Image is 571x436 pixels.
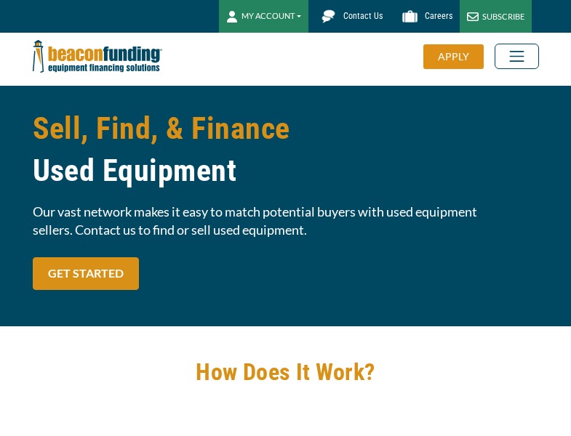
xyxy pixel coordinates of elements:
[33,150,539,192] span: Used Equipment
[343,11,383,21] span: Contact Us
[316,4,341,29] img: Beacon Funding chat
[33,257,139,290] a: GET STARTED
[495,44,539,69] button: Toggle navigation
[33,355,539,389] h2: How Does It Work?
[397,4,423,29] img: Beacon Funding Careers
[33,33,162,80] img: Beacon Funding Corporation logo
[425,11,452,21] span: Careers
[390,4,460,29] a: Careers
[423,44,495,69] a: APPLY
[33,108,539,192] h1: Sell, Find, & Finance
[33,203,539,239] span: Our vast network makes it easy to match potential buyers with used equipment sellers. Contact us ...
[308,4,390,29] a: Contact Us
[423,44,484,69] div: APPLY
